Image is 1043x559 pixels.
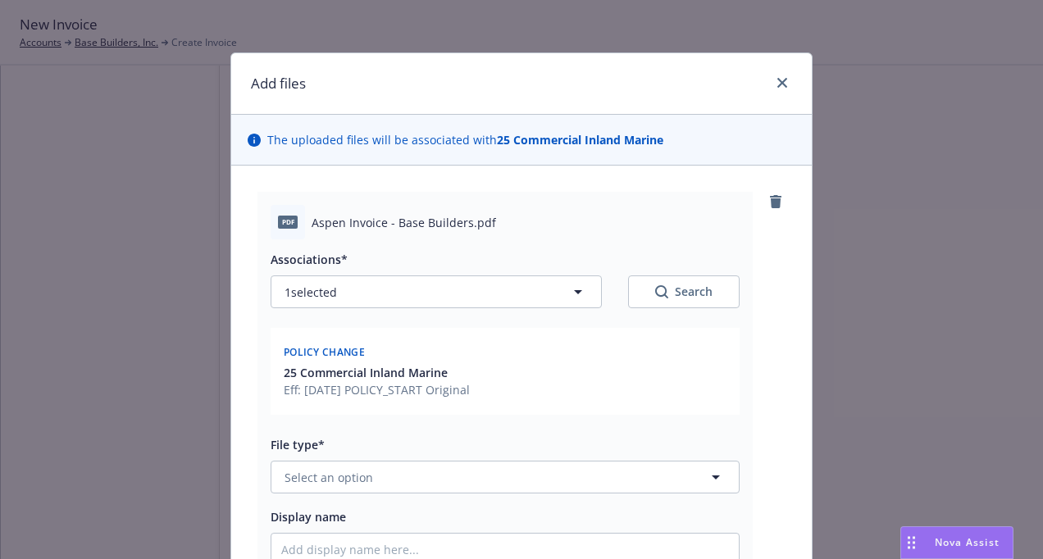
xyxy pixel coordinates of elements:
[655,285,668,298] svg: Search
[655,284,713,300] div: Search
[284,364,448,381] span: 25 Commercial Inland Marine
[271,252,348,267] span: Associations*
[497,132,663,148] strong: 25 Commercial Inland Marine
[901,527,922,558] div: Drag to move
[935,535,1000,549] span: Nova Assist
[271,461,740,493] button: Select an option
[271,437,325,452] span: File type*
[271,509,346,525] span: Display name
[284,345,365,359] span: Policy change
[278,216,298,228] span: pdf
[251,73,306,94] h1: Add files
[628,275,740,308] button: SearchSearch
[284,364,470,381] button: 25 Commercial Inland Marine
[285,284,337,301] span: 1 selected
[285,469,373,486] span: Select an option
[312,214,496,231] span: Aspen Invoice - Base Builders.pdf
[900,526,1013,559] button: Nova Assist
[284,381,470,398] span: Eff: [DATE] POLICY_START Original
[271,275,602,308] button: 1selected
[267,131,663,148] span: The uploaded files will be associated with
[772,73,792,93] a: close
[766,192,786,211] a: remove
